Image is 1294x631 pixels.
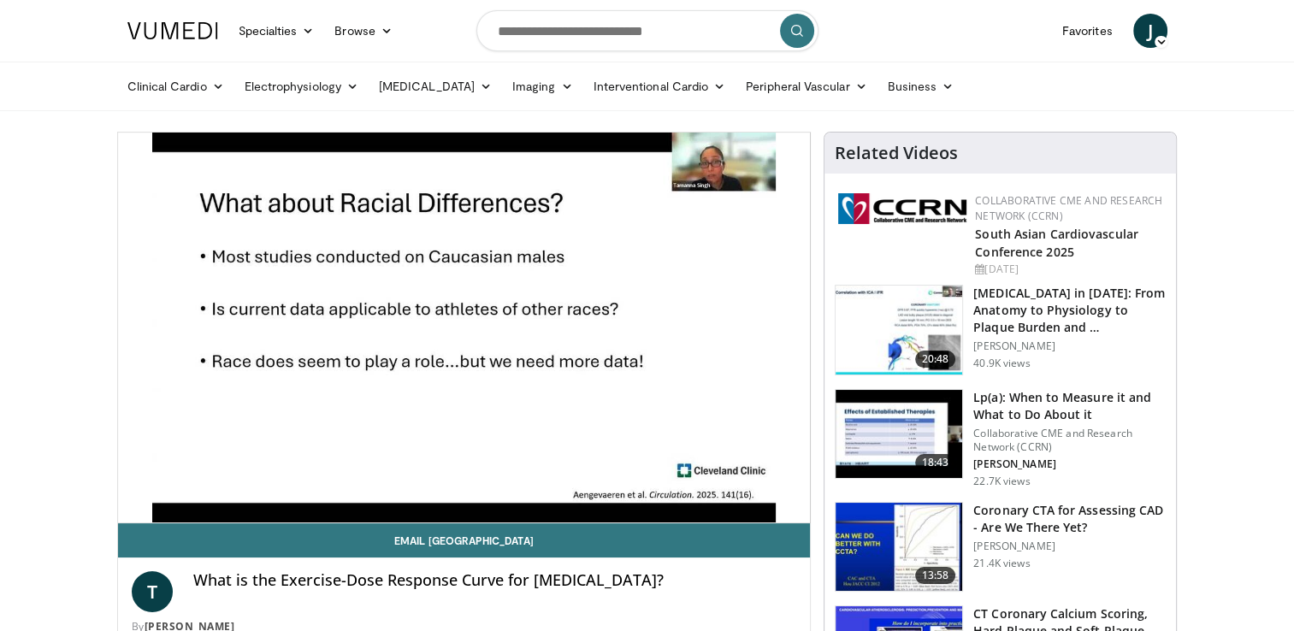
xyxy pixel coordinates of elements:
img: 34b2b9a4-89e5-4b8c-b553-8a638b61a706.150x105_q85_crop-smart_upscale.jpg [836,503,962,592]
a: 13:58 Coronary CTA for Assessing CAD - Are We There Yet? [PERSON_NAME] 21.4K views [835,502,1166,593]
span: 13:58 [915,567,956,584]
a: 20:48 [MEDICAL_DATA] in [DATE]: From Anatomy to Physiology to Plaque Burden and … [PERSON_NAME] 4... [835,285,1166,375]
p: [PERSON_NAME] [973,457,1166,471]
img: a04ee3ba-8487-4636-b0fb-5e8d268f3737.png.150x105_q85_autocrop_double_scale_upscale_version-0.2.png [838,193,966,224]
a: Email [GEOGRAPHIC_DATA] [118,523,811,557]
a: Clinical Cardio [117,69,234,103]
h3: Coronary CTA for Assessing CAD - Are We There Yet? [973,502,1166,536]
div: [DATE] [975,262,1162,277]
p: [PERSON_NAME] [973,540,1166,553]
a: Business [877,69,965,103]
span: 20:48 [915,351,956,368]
p: 40.9K views [973,357,1030,370]
h3: Lp(a): When to Measure it and What to Do About it [973,389,1166,423]
img: 7a20132b-96bf-405a-bedd-783937203c38.150x105_q85_crop-smart_upscale.jpg [836,390,962,479]
a: Favorites [1052,14,1123,48]
a: Imaging [502,69,583,103]
a: Interventional Cardio [583,69,736,103]
a: Browse [324,14,403,48]
a: J [1133,14,1167,48]
h3: [MEDICAL_DATA] in [DATE]: From Anatomy to Physiology to Plaque Burden and … [973,285,1166,336]
input: Search topics, interventions [476,10,818,51]
a: Collaborative CME and Research Network (CCRN) [975,193,1162,223]
a: T [132,571,173,612]
a: 18:43 Lp(a): When to Measure it and What to Do About it Collaborative CME and Research Network (C... [835,389,1166,488]
a: Specialties [228,14,325,48]
a: Peripheral Vascular [736,69,877,103]
a: [MEDICAL_DATA] [369,69,502,103]
p: 21.4K views [973,557,1030,570]
img: 823da73b-7a00-425d-bb7f-45c8b03b10c3.150x105_q85_crop-smart_upscale.jpg [836,286,962,374]
a: South Asian Cardiovascular Conference 2025 [975,226,1138,260]
p: [PERSON_NAME] [973,339,1166,353]
a: Electrophysiology [234,69,369,103]
h4: Related Videos [835,143,958,163]
p: Collaborative CME and Research Network (CCRN) [973,427,1166,454]
img: VuMedi Logo [127,22,218,39]
p: 22.7K views [973,475,1030,488]
video-js: Video Player [118,133,811,523]
h4: What is the Exercise-Dose Response Curve for [MEDICAL_DATA]? [193,571,797,590]
span: 18:43 [915,454,956,471]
